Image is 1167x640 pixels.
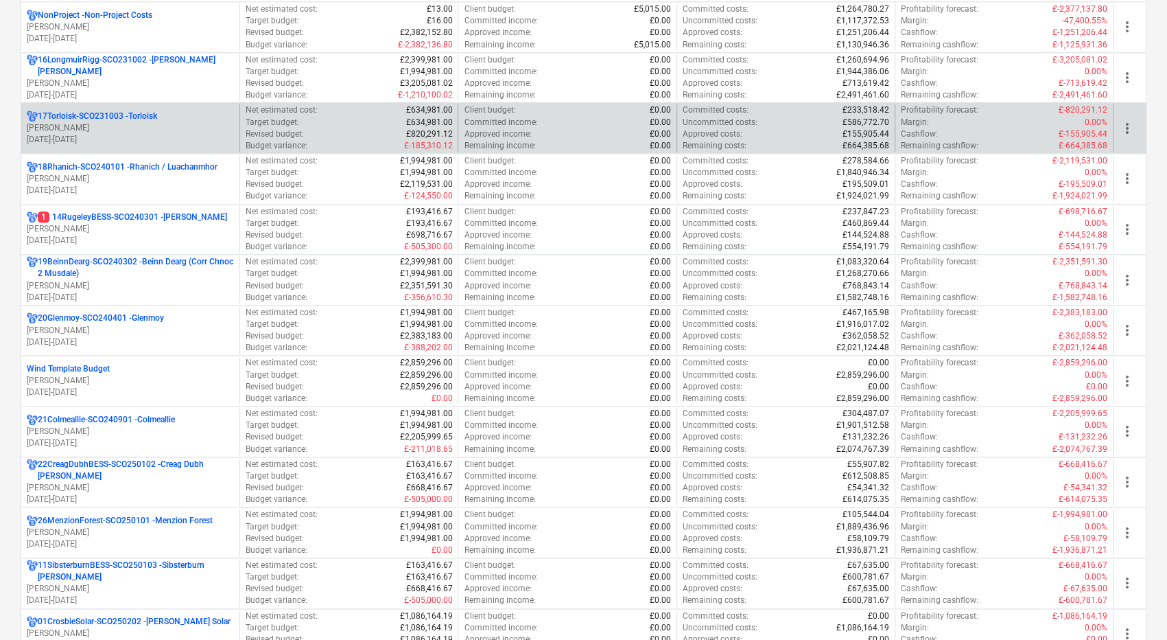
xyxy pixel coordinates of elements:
p: 0.00% [1085,66,1107,78]
p: Remaining cashflow : [901,89,978,101]
p: £-1,210,100.02 [397,89,452,101]
p: [DATE] - [DATE] [27,336,234,348]
p: Profitability forecast : [901,206,978,218]
p: Target budget : [246,66,299,78]
p: Net estimated cost : [246,256,318,268]
p: £820,291.12 [405,128,452,140]
p: 0.00% [1085,167,1107,179]
p: 0.00% [1085,268,1107,279]
p: Profitability forecast : [901,104,978,116]
p: Net estimated cost : [246,54,318,66]
p: Revised budget : [246,128,304,140]
p: £664,385.68 [842,140,889,152]
div: 11SibsterburnBESS-SCO250103 -Sibsterburn [PERSON_NAME][PERSON_NAME][DATE]-[DATE] [27,560,234,607]
div: Project has multi currencies enabled [27,459,38,482]
p: Committed income : [464,167,537,179]
p: £-1,582,748.16 [1052,292,1107,304]
p: NonProject - Non-Project Costs [38,10,152,21]
p: Remaining cashflow : [901,342,978,354]
p: £698,716.67 [405,229,452,241]
p: Revised budget : [246,179,304,190]
p: Remaining income : [464,190,535,202]
p: Net estimated cost : [246,155,318,167]
p: Approved costs : [683,229,742,241]
p: 17Torloisk-SCO231003 - Torloisk [38,111,157,122]
div: Project has multi currencies enabled [27,414,38,426]
p: £2,399,981.00 [399,256,452,268]
div: Project has multi currencies enabled [27,616,38,628]
p: £713,619.42 [842,78,889,89]
p: Target budget : [246,15,299,27]
p: Committed costs : [683,307,748,319]
p: Remaining costs : [683,190,746,202]
p: £0.00 [650,190,671,202]
p: [DATE] - [DATE] [27,437,234,449]
p: Remaining costs : [683,39,746,51]
div: 17Torloisk-SCO231003 -Torloisk[PERSON_NAME][DATE]-[DATE] [27,111,234,146]
iframe: Chat Widget [1098,574,1167,640]
p: Remaining income : [464,39,535,51]
p: £195,509.01 [842,179,889,190]
p: £2,351,591.30 [399,280,452,292]
p: £0.00 [650,155,671,167]
p: £2,382,152.80 [399,27,452,38]
p: Remaining income : [464,89,535,101]
p: [PERSON_NAME] [27,173,234,185]
p: Remaining costs : [683,89,746,101]
p: [PERSON_NAME] [27,78,234,89]
p: £0.00 [650,66,671,78]
p: £1,268,270.66 [836,268,889,279]
p: Cashflow : [901,78,938,89]
p: £768,843.14 [842,280,889,292]
p: £460,869.44 [842,218,889,229]
p: Remaining costs : [683,140,746,152]
p: Revised budget : [246,229,304,241]
p: £3,205,081.02 [399,78,452,89]
p: £193,416.67 [405,218,452,229]
p: Margin : [901,117,929,128]
p: Committed costs : [683,206,748,218]
p: Client budget : [464,54,515,66]
p: £0.00 [650,342,671,354]
p: £0.00 [650,179,671,190]
p: £0.00 [650,117,671,128]
p: £0.00 [650,307,671,319]
p: £0.00 [650,319,671,330]
div: Project has multi currencies enabled [27,256,38,279]
p: Approved income : [464,229,531,241]
p: £0.00 [650,54,671,66]
p: £2,491,461.60 [836,89,889,101]
p: [DATE] - [DATE] [27,538,234,550]
p: £-356,610.30 [403,292,452,304]
p: Margin : [901,15,929,27]
p: £2,119,531.00 [399,179,452,190]
p: Target budget : [246,218,299,229]
span: more_vert [1119,19,1135,35]
p: [DATE] - [DATE] [27,494,234,505]
p: £634,981.00 [405,117,452,128]
p: [PERSON_NAME] [27,21,234,33]
div: Project has multi currencies enabled [27,212,38,223]
p: £1,083,320.64 [836,256,889,268]
p: Approved income : [464,27,531,38]
span: more_vert [1119,120,1135,137]
p: Net estimated cost : [246,3,318,15]
p: £0.00 [650,104,671,116]
p: Budget variance : [246,292,307,304]
p: Approved costs : [683,179,742,190]
p: Approved costs : [683,330,742,342]
p: £-2,382,136.80 [397,39,452,51]
p: Committed costs : [683,3,748,15]
p: £-2,377,137.80 [1052,3,1107,15]
p: [DATE] - [DATE] [27,292,234,304]
p: [DATE] - [DATE] [27,235,234,247]
p: Margin : [901,167,929,179]
p: [PERSON_NAME] [27,122,234,134]
p: 01CrosbieSolar-SCO250202 - [PERSON_NAME] Solar [38,616,231,628]
p: Remaining income : [464,140,535,152]
p: £0.00 [650,167,671,179]
p: £0.00 [650,256,671,268]
p: 26MenzionForest-SCO250101 - Menzion Forest [38,515,213,527]
p: Approved income : [464,179,531,190]
p: Revised budget : [246,78,304,89]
